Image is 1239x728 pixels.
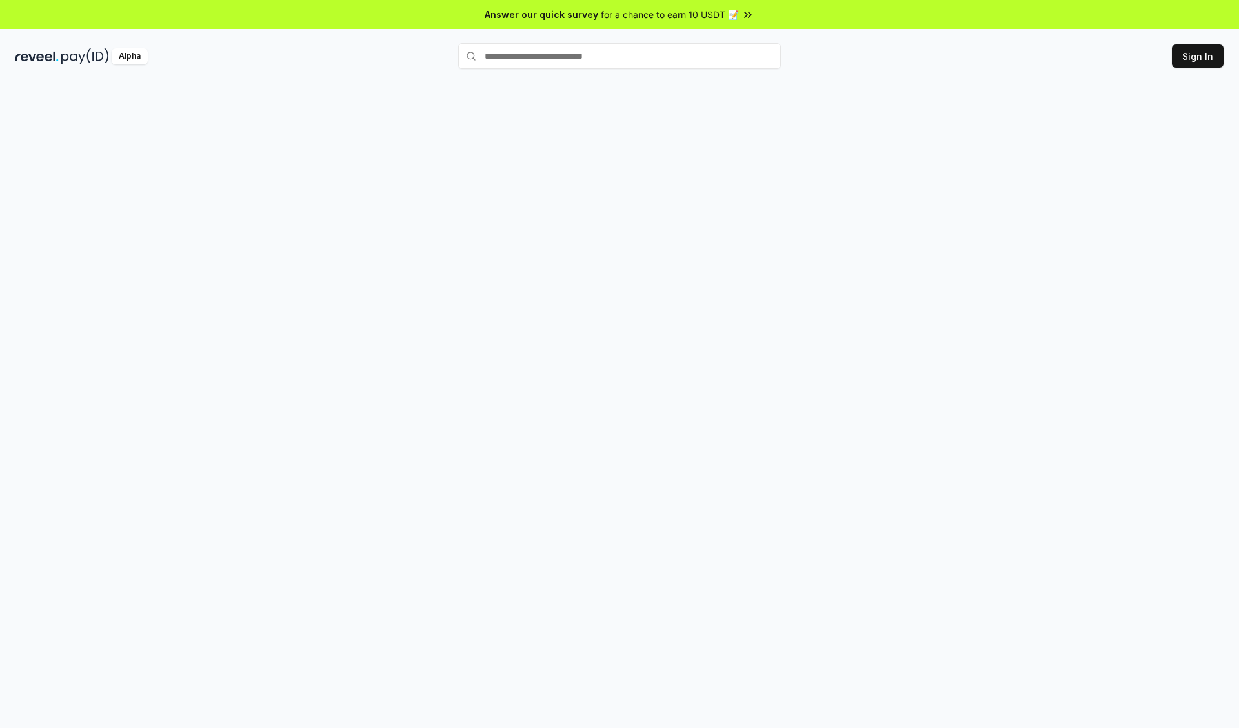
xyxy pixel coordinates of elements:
img: pay_id [61,48,109,64]
span: for a chance to earn 10 USDT 📝 [601,8,739,21]
button: Sign In [1172,44,1224,68]
div: Alpha [112,48,148,64]
span: Answer our quick survey [485,8,598,21]
img: reveel_dark [15,48,59,64]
